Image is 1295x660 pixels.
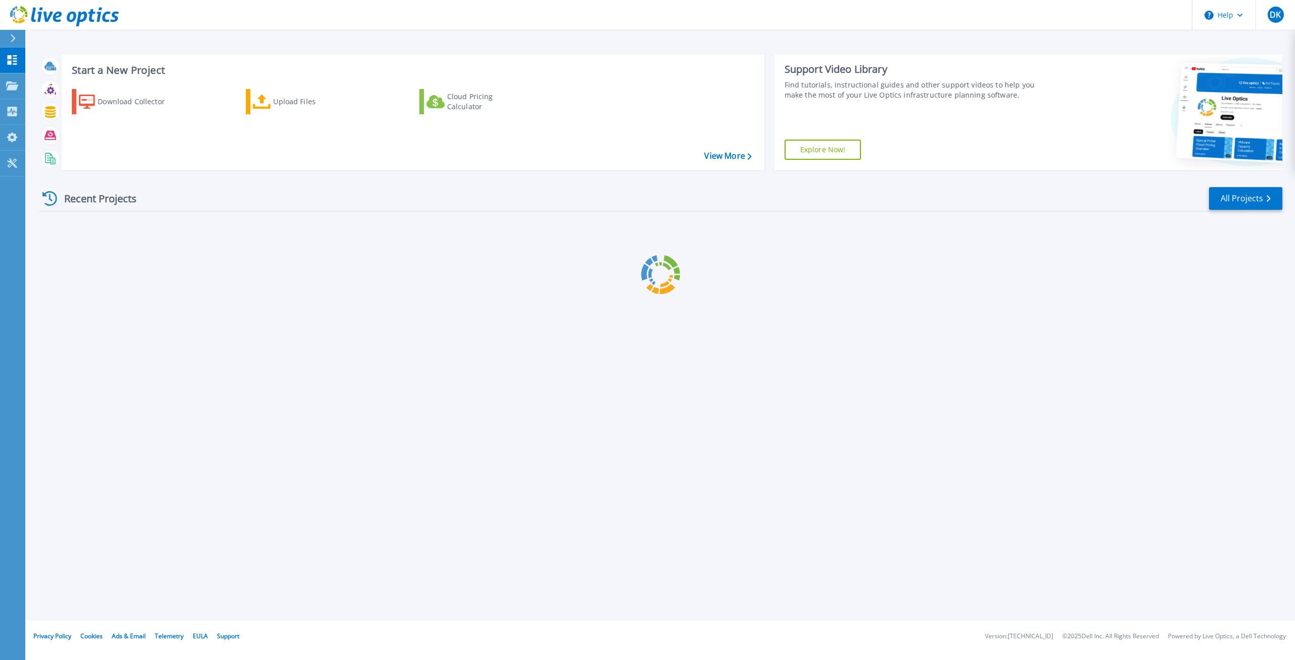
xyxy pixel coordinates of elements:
a: Explore Now! [785,140,861,160]
div: Recent Projects [39,186,150,211]
span: DK [1270,11,1281,19]
a: Telemetry [155,632,184,640]
a: Ads & Email [112,632,146,640]
a: Download Collector [72,89,185,114]
a: Upload Files [246,89,359,114]
h3: Start a New Project [72,65,751,76]
a: Support [217,632,239,640]
div: Upload Files [273,92,354,112]
div: Download Collector [98,92,179,112]
a: Cloud Pricing Calculator [419,89,532,114]
a: Cookies [80,632,103,640]
div: Find tutorials, instructional guides and other support videos to help you make the most of your L... [785,80,1047,100]
div: Cloud Pricing Calculator [447,92,528,112]
a: All Projects [1209,187,1282,210]
a: Privacy Policy [33,632,71,640]
a: EULA [193,632,208,640]
li: Powered by Live Optics, a Dell Technology [1168,633,1286,640]
div: Support Video Library [785,63,1047,76]
a: View More [704,151,751,161]
li: Version: [TECHNICAL_ID] [985,633,1053,640]
li: © 2025 Dell Inc. All Rights Reserved [1062,633,1159,640]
